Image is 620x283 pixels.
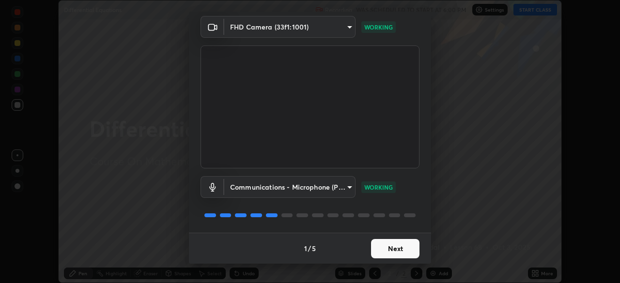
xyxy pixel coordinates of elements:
h4: 1 [304,243,307,253]
p: WORKING [364,23,393,31]
button: Next [371,239,419,258]
h4: / [308,243,311,253]
div: FHD Camera (33f1:1001) [224,16,356,38]
div: FHD Camera (33f1:1001) [224,176,356,198]
h4: 5 [312,243,316,253]
p: WORKING [364,183,393,192]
